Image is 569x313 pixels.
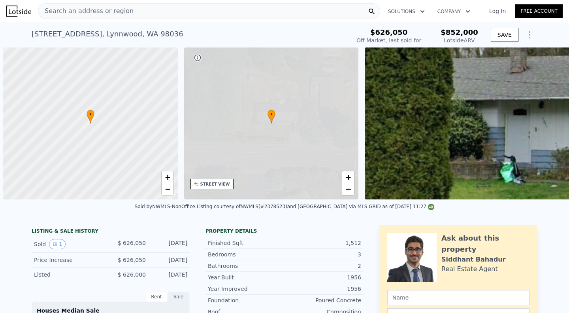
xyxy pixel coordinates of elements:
[118,271,146,278] span: $ 626,000
[34,271,104,279] div: Listed
[145,292,168,302] div: Rent
[152,239,187,249] div: [DATE]
[152,256,187,264] div: [DATE]
[515,4,563,18] a: Free Account
[135,204,197,209] div: Sold by NWMLS-NonOffice .
[152,271,187,279] div: [DATE]
[168,292,190,302] div: Sale
[491,28,518,42] button: SAVE
[6,6,31,17] img: Lotside
[197,204,434,209] div: Listing courtesy of NWMLS (#2378523) and [GEOGRAPHIC_DATA] via MLS GRID as of [DATE] 11:27
[87,111,94,118] span: •
[441,264,498,274] div: Real Estate Agent
[441,233,529,255] div: Ask about this property
[32,228,190,236] div: LISTING & SALE HISTORY
[284,296,361,304] div: Poured Concrete
[208,239,284,247] div: Finished Sqft
[346,172,351,182] span: +
[200,181,230,187] div: STREET VIEW
[387,290,529,305] input: Name
[428,204,434,210] img: NWMLS Logo
[284,262,361,270] div: 2
[38,6,134,16] span: Search an address or region
[162,183,173,195] a: Zoom out
[284,273,361,281] div: 1956
[480,7,515,15] a: Log In
[284,285,361,293] div: 1956
[118,240,146,246] span: $ 626,050
[49,239,66,249] button: View historical data
[208,262,284,270] div: Bathrooms
[356,36,421,44] div: Off Market, last sold for
[165,184,170,194] span: −
[208,250,284,258] div: Bedrooms
[118,257,146,263] span: $ 626,050
[441,255,506,264] div: Siddhant Bahadur
[268,111,275,118] span: •
[208,273,284,281] div: Year Built
[208,296,284,304] div: Foundation
[162,171,173,183] a: Zoom in
[522,27,537,43] button: Show Options
[342,171,354,183] a: Zoom in
[370,28,408,36] span: $626,050
[32,28,183,40] div: [STREET_ADDRESS] , Lynnwood , WA 98036
[87,110,94,123] div: •
[205,228,364,234] div: Property details
[165,172,170,182] span: +
[342,183,354,195] a: Zoom out
[284,250,361,258] div: 3
[34,256,104,264] div: Price Increase
[268,110,275,123] div: •
[284,239,361,247] div: 1,512
[382,4,431,19] button: Solutions
[208,285,284,293] div: Year Improved
[34,239,104,249] div: Sold
[441,28,478,36] span: $852,000
[346,184,351,194] span: −
[431,4,477,19] button: Company
[441,36,478,44] div: Lotside ARV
